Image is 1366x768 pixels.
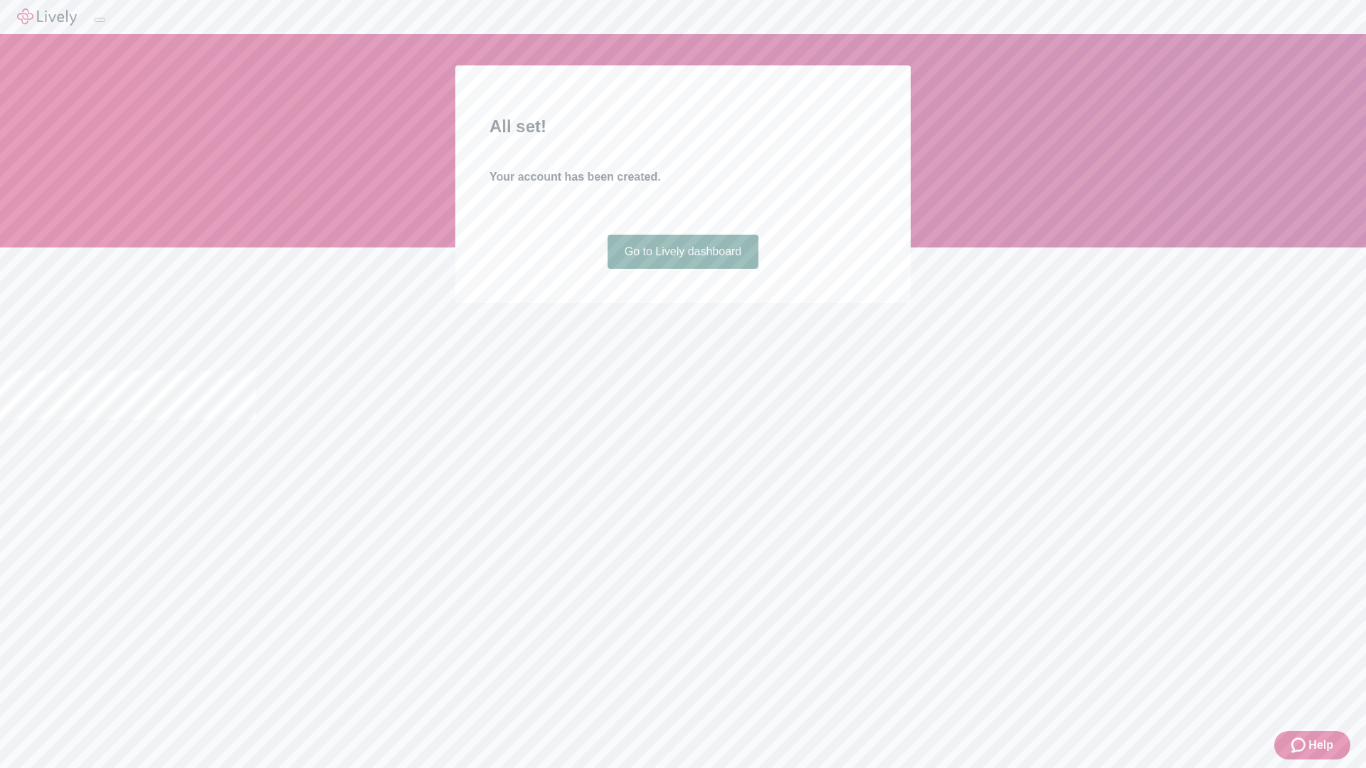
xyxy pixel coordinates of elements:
[17,9,77,26] img: Lively
[1274,731,1350,759] button: Zendesk support iconHelp
[1308,737,1333,754] span: Help
[1291,737,1308,754] svg: Zendesk support icon
[608,235,759,269] a: Go to Lively dashboard
[94,18,105,22] button: Log out
[489,169,877,186] h4: Your account has been created.
[489,114,877,139] h2: All set!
